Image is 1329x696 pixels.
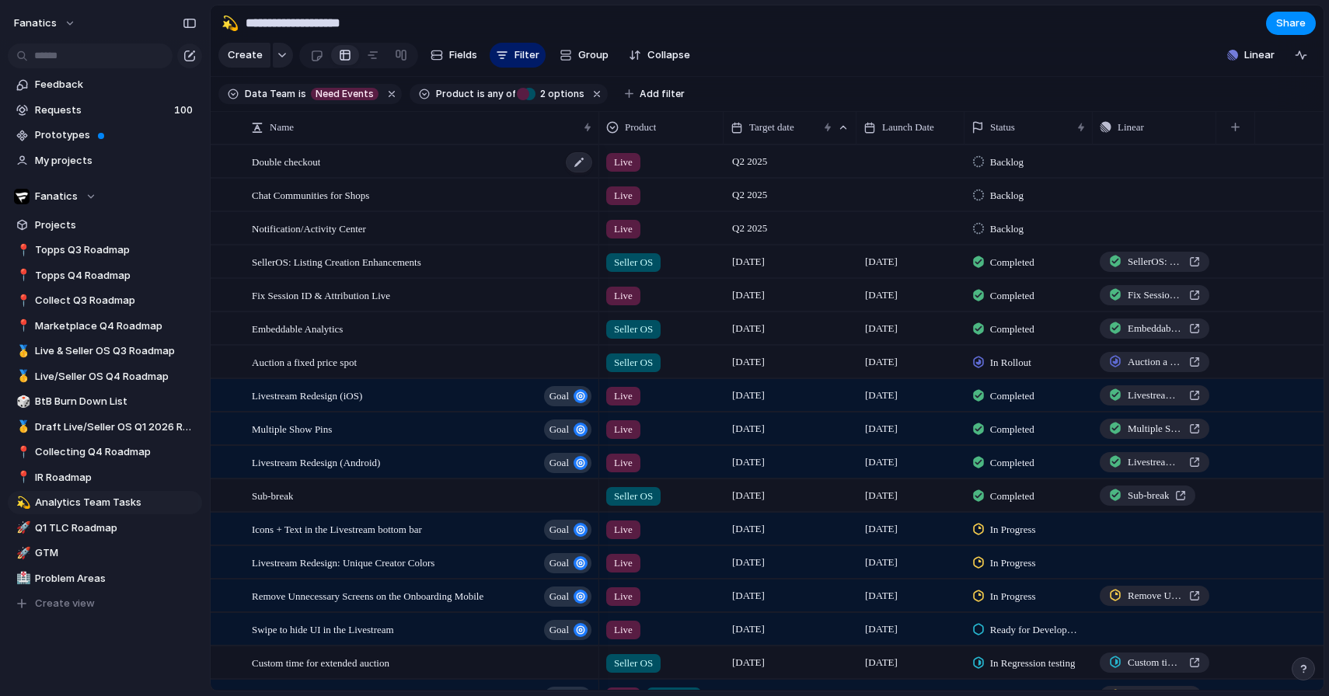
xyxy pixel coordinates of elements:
span: Linear [1118,120,1144,135]
span: Projects [35,217,197,233]
span: Backlog [990,188,1024,204]
div: 💫 [221,12,239,33]
span: Fix Session ID & Attribution Live [1128,287,1183,303]
span: Livestream Redesign (iOS and Android) [1128,388,1183,403]
a: Projects [8,214,202,237]
button: Group [552,43,616,68]
span: Fanatics [35,189,78,204]
a: 📍Collecting Q4 Roadmap [8,440,202,464]
span: [DATE] [728,453,769,472]
a: Fix Session ID & Attribution Live [1100,285,1209,305]
span: goal [549,419,569,440]
a: 🥇Draft Live/Seller OS Q1 2026 Roadmap [8,416,202,439]
span: Multiple Show Pins [252,419,332,437]
span: Multiple Show Pins [1128,421,1183,437]
span: Livestream Redesign (iOS and Android) [1128,454,1183,470]
div: 🥇 [16,343,27,360]
span: Livestream Redesign (iOS) [252,386,362,404]
span: Live [614,555,633,571]
span: Auction a fixed price spot [252,353,357,371]
span: Live [614,589,633,604]
span: Ready for Development [990,622,1080,638]
span: goal [549,552,569,574]
span: is [298,87,306,101]
button: goal [544,620,591,640]
span: Embeddable Analytics [1128,321,1183,336]
span: Prototypes [35,127,197,143]
span: Requests [35,103,169,118]
button: goal [544,553,591,573]
a: Livestream Redesign (iOS and Android) [1100,452,1209,472]
div: 📍 [16,468,27,486]
button: 📍 [14,444,30,460]
span: Completed [990,455,1034,471]
button: 🥇 [14,369,30,385]
span: Target date [749,120,794,135]
span: Collecting Q4 Roadmap [35,444,197,460]
a: 📍Marketplace Q4 Roadmap [8,315,202,338]
div: 🚀 [16,545,27,562]
span: Feedback [35,77,197,92]
span: Custom time for extended auction [252,653,389,671]
button: Create view [8,592,202,615]
span: Live [614,288,633,304]
span: [DATE] [728,353,769,371]
span: goal [549,519,569,541]
a: 📍IR Roadmap [8,466,202,489]
span: [DATE] [861,353,902,371]
span: [DATE] [728,419,769,438]
span: [DATE] [861,453,902,472]
span: [DATE] [861,553,902,572]
span: options [535,87,584,101]
span: Share [1276,16,1306,31]
span: SellerOS: Listing Creation Enhancements [252,252,421,270]
button: 📍 [14,268,30,284]
span: [DATE] [861,319,902,338]
a: SellerOS: Listing Creation Enhancements [1100,252,1209,272]
button: goal [544,520,591,540]
span: Data Team [245,87,295,101]
span: [DATE] [861,386,902,405]
span: Group [578,47,609,63]
span: SellerOS: Listing Creation Enhancements [1128,254,1183,270]
span: Completed [990,489,1034,504]
button: Fanatics [8,185,202,208]
a: 🚀GTM [8,541,202,565]
a: 📍Topps Q3 Roadmap [8,238,202,262]
span: [DATE] [861,586,902,605]
span: goal [549,452,569,474]
a: 💫Analytics Team Tasks [8,491,202,514]
span: Seller OS [614,322,653,337]
span: In Regression testing [990,656,1076,671]
span: Q2 2025 [728,186,771,204]
button: fanatics [7,11,84,36]
span: Live [614,622,633,638]
button: 🎲 [14,394,30,409]
button: 🥇 [14,343,30,359]
div: 🚀 [16,519,27,537]
span: Q2 2025 [728,219,771,238]
span: Q1 TLC Roadmap [35,520,197,536]
button: Fields [424,43,483,68]
button: 📍 [14,470,30,485]
span: Live/Seller OS Q4 Roadmap [35,369,197,385]
button: 📍 [14,318,30,334]
button: 💫 [14,495,30,510]
span: [DATE] [728,520,769,538]
span: [DATE] [861,620,902,639]
span: Product [436,87,474,101]
span: Marketplace Q4 Roadmap [35,318,197,334]
div: 📍 [16,266,27,284]
span: Name [270,120,294,135]
span: BtB Burn Down List [35,394,197,409]
span: Create view [35,596,95,611]
span: [DATE] [728,286,769,304]
span: Collect Q3 Roadmap [35,293,197,308]
span: Livestream Redesign (Android) [252,453,380,471]
span: Sub-break [252,486,293,504]
a: My projects [8,149,202,172]
span: Q2 2025 [728,152,771,171]
a: 📍Topps Q4 Roadmap [8,264,202,287]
